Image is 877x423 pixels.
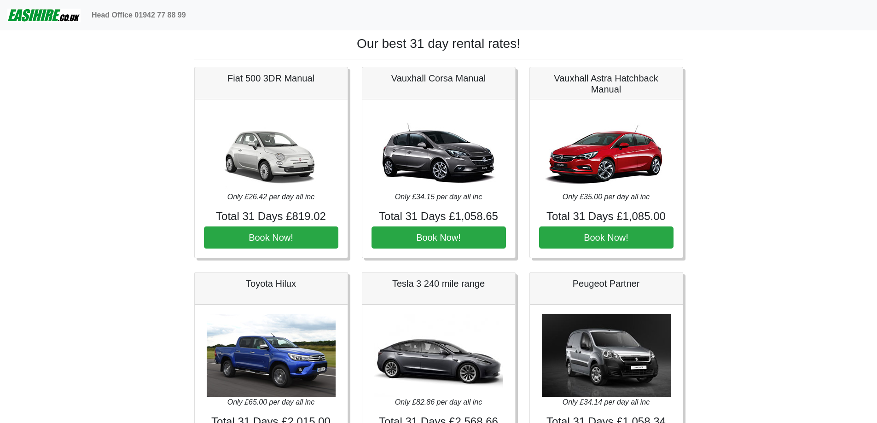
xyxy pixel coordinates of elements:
[227,193,314,201] i: Only £26.42 per day all inc
[372,278,506,289] h5: Tesla 3 240 mile range
[204,226,338,249] button: Book Now!
[542,109,671,191] img: Vauxhall Astra Hatchback Manual
[204,210,338,223] h4: Total 31 Days £819.02
[563,398,650,406] i: Only £34.14 per day all inc
[539,210,674,223] h4: Total 31 Days £1,085.00
[207,314,336,397] img: Toyota Hilux
[7,6,81,24] img: easihire_logo_small.png
[395,398,482,406] i: Only £82.86 per day all inc
[395,193,482,201] i: Only £34.15 per day all inc
[88,6,190,24] a: Head Office 01942 77 88 99
[539,278,674,289] h5: Peugeot Partner
[539,73,674,95] h5: Vauxhall Astra Hatchback Manual
[374,109,503,191] img: Vauxhall Corsa Manual
[539,226,674,249] button: Book Now!
[204,278,338,289] h5: Toyota Hilux
[92,11,186,19] b: Head Office 01942 77 88 99
[372,226,506,249] button: Book Now!
[204,73,338,84] h5: Fiat 500 3DR Manual
[372,210,506,223] h4: Total 31 Days £1,058.65
[194,36,683,52] h1: Our best 31 day rental rates!
[542,314,671,397] img: Peugeot Partner
[227,398,314,406] i: Only £65.00 per day all inc
[372,73,506,84] h5: Vauxhall Corsa Manual
[207,109,336,191] img: Fiat 500 3DR Manual
[563,193,650,201] i: Only £35.00 per day all inc
[374,314,503,397] img: Tesla 3 240 mile range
